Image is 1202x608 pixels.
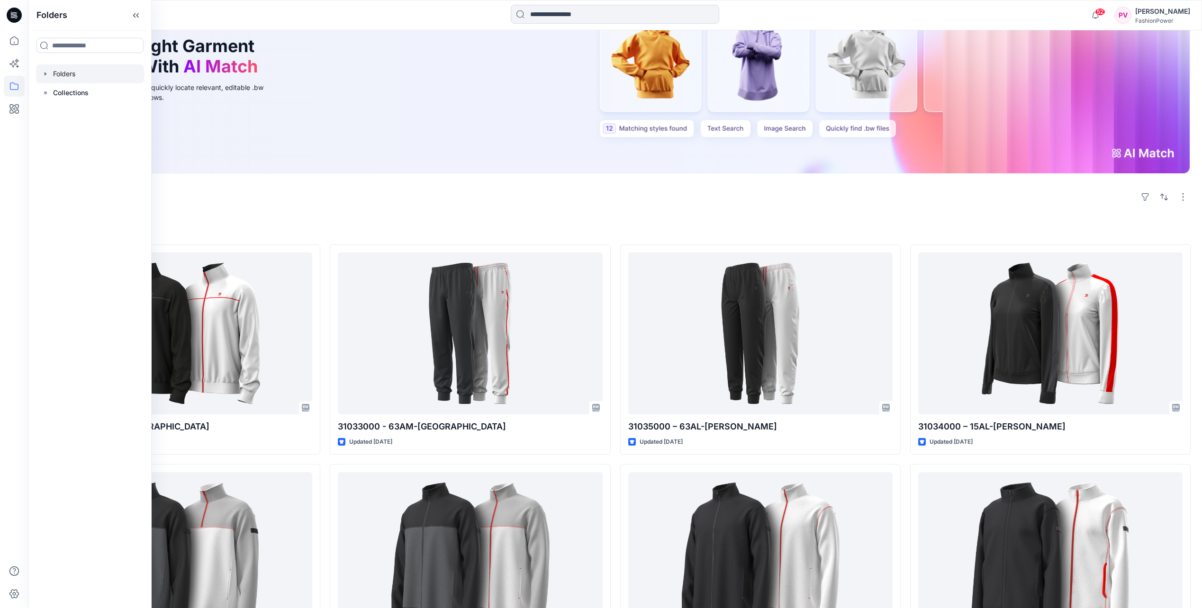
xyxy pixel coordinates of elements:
p: Updated [DATE] [930,437,973,447]
div: [PERSON_NAME] [1135,6,1190,17]
p: 31035000 – 63AL-[PERSON_NAME] [628,420,893,433]
p: Updated [DATE] [640,437,683,447]
div: Use text or image search to quickly locate relevant, editable .bw files for faster design workflows. [63,82,277,102]
p: 31033000 - 63AM-[GEOGRAPHIC_DATA] [338,420,602,433]
span: 52 [1095,8,1105,16]
h4: Styles [40,224,1191,235]
a: 31032000-15AM-Milan [48,252,312,414]
div: PV [1114,7,1131,24]
a: 31033000 - 63AM-Milan [338,252,602,414]
p: 31034000 – 15AL-[PERSON_NAME] [918,420,1183,433]
span: AI Match [183,56,258,77]
p: 31032000-15AM-[GEOGRAPHIC_DATA] [48,420,312,433]
div: FashionPower [1135,17,1190,24]
p: Updated [DATE] [349,437,392,447]
a: 31034000 – 15AL-Molly [918,252,1183,414]
a: 31035000 – 63AL-Molly [628,252,893,414]
p: Collections [53,87,89,98]
h1: Find the Right Garment Instantly With [63,36,262,77]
